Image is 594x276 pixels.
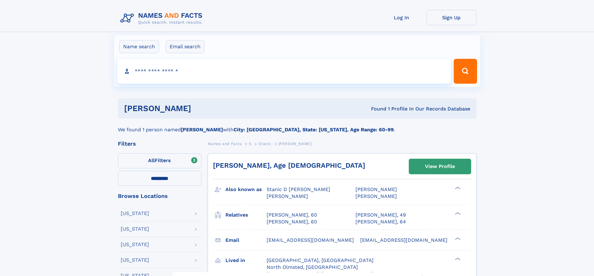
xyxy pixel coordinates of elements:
[267,193,308,199] span: [PERSON_NAME]
[249,140,252,147] a: S
[258,142,271,146] span: Stanic
[267,218,317,225] a: [PERSON_NAME], 60
[453,186,461,190] div: ❯
[377,10,427,25] a: Log In
[267,257,374,263] span: [GEOGRAPHIC_DATA], [GEOGRAPHIC_DATA]
[409,159,471,174] a: View Profile
[117,59,451,84] input: search input
[118,153,201,168] label: Filters
[213,161,365,169] a: [PERSON_NAME], Age [DEMOGRAPHIC_DATA]
[225,255,267,266] h3: Lived in
[355,212,406,218] a: [PERSON_NAME], 49
[118,10,208,27] img: Logo Names and Facts
[267,212,317,218] a: [PERSON_NAME], 60
[258,140,271,147] a: Stanic
[225,184,267,195] h3: Also known as
[453,257,461,261] div: ❯
[118,141,201,147] div: Filters
[453,236,461,241] div: ❯
[427,10,476,25] a: Sign Up
[249,142,252,146] span: S
[225,235,267,246] h3: Email
[281,105,470,112] div: Found 1 Profile In Our Records Database
[181,127,223,133] b: [PERSON_NAME]
[119,40,159,53] label: Name search
[453,211,461,215] div: ❯
[355,193,397,199] span: [PERSON_NAME]
[267,237,354,243] span: [EMAIL_ADDRESS][DOMAIN_NAME]
[118,193,201,199] div: Browse Locations
[360,237,447,243] span: [EMAIL_ADDRESS][DOMAIN_NAME]
[454,59,477,84] button: Search Button
[208,140,242,147] a: Names and Facts
[267,264,358,270] span: North Olmsted, [GEOGRAPHIC_DATA]
[355,218,406,225] a: [PERSON_NAME], 64
[425,159,455,174] div: View Profile
[166,40,205,53] label: Email search
[225,210,267,220] h3: Relatives
[234,127,394,133] b: City: [GEOGRAPHIC_DATA], State: [US_STATE], Age Range: 60-99
[267,186,330,192] span: Stanic D [PERSON_NAME]
[148,157,155,163] span: All
[121,242,149,247] div: [US_STATE]
[278,142,312,146] span: [PERSON_NAME]
[121,211,149,216] div: [US_STATE]
[118,119,476,133] div: We found 1 person named with .
[121,227,149,232] div: [US_STATE]
[121,258,149,263] div: [US_STATE]
[355,186,397,192] span: [PERSON_NAME]
[124,105,281,112] h1: [PERSON_NAME]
